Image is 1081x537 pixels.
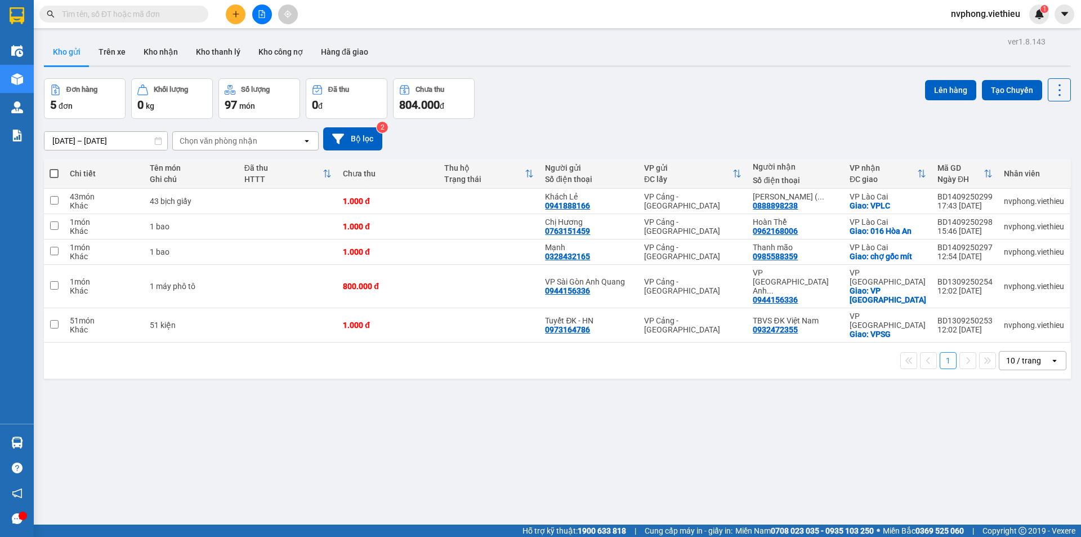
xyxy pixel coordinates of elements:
div: Khác [70,252,139,261]
span: Hỗ trợ kỹ thuật: [522,525,626,537]
span: | [972,525,974,537]
span: kg [146,101,154,110]
span: Cung cấp máy in - giấy in: [645,525,732,537]
div: VP Cảng - [GEOGRAPHIC_DATA] [644,218,741,236]
div: 10 / trang [1006,355,1041,366]
div: VP Lào Cai [850,218,926,227]
div: BD1409250299 [937,192,993,201]
div: Số lượng [241,86,270,94]
th: Toggle SortBy [239,159,338,189]
th: Toggle SortBy [439,159,540,189]
div: VP Cảng - [GEOGRAPHIC_DATA] [644,277,741,295]
img: logo-vxr [10,7,24,24]
div: Khác [70,325,139,334]
div: nvphong.viethieu [1004,247,1064,256]
div: VP [GEOGRAPHIC_DATA] [850,268,926,286]
th: Toggle SortBy [932,159,998,189]
div: nvphong.viethieu [1004,282,1064,291]
div: 0328432165 [545,252,590,261]
div: Thu hộ [444,163,525,172]
div: Chị Linh ( 0382299898) [753,192,838,201]
div: 0888898238 [753,201,798,210]
div: 0932472355 [753,325,798,334]
div: TBVS ĐK Việt Nam [753,316,838,325]
div: VP nhận [850,163,917,172]
button: Kho gửi [44,38,90,65]
div: 43 bịch giấy [150,197,233,206]
div: Trạng thái [444,175,525,184]
div: VP Lào Cai [850,243,926,252]
div: VP Cảng - [GEOGRAPHIC_DATA] [644,316,741,334]
img: icon-new-feature [1034,9,1044,19]
button: Trên xe [90,38,135,65]
svg: open [302,136,311,145]
div: HTTT [244,175,323,184]
span: aim [284,10,292,18]
span: đ [440,101,444,110]
img: warehouse-icon [11,101,23,113]
div: Khối lượng [154,86,188,94]
span: ... [818,192,824,201]
div: Chọn văn phòng nhận [180,135,257,147]
div: Ghi chú [150,175,233,184]
span: nvphong.viethieu [942,7,1029,21]
span: copyright [1019,527,1026,535]
button: aim [278,5,298,24]
div: Chưa thu [416,86,444,94]
svg: open [1050,356,1059,365]
div: VP Sài Gòn Anh Quang [545,277,633,286]
span: Miền Nam [735,525,874,537]
input: Tìm tên, số ĐT hoặc mã đơn [62,8,195,20]
div: Khác [70,227,139,236]
div: 17:43 [DATE] [937,201,993,210]
div: Mã GD [937,163,984,172]
div: BD1309250253 [937,316,993,325]
div: Chưa thu [343,169,433,178]
img: warehouse-icon [11,45,23,57]
div: 15:46 [DATE] [937,227,993,236]
button: Hàng đã giao [312,38,377,65]
span: 1 [1042,5,1046,13]
img: warehouse-icon [11,437,23,449]
button: Đơn hàng5đơn [44,78,126,119]
div: Người nhận [753,162,838,171]
button: plus [226,5,245,24]
div: nvphong.viethieu [1004,321,1064,330]
div: VP Sài Gòn Anh Quang [753,268,838,295]
button: Tạo Chuyến [982,80,1042,100]
div: Nhân viên [1004,169,1064,178]
button: file-add [252,5,272,24]
div: 0944156336 [545,286,590,295]
div: Người gửi [545,163,633,172]
div: Ngày ĐH [937,175,984,184]
div: ĐC lấy [644,175,732,184]
div: nvphong.viethieu [1004,197,1064,206]
span: ... [767,286,774,295]
div: 0763151459 [545,227,590,236]
div: Chi tiết [70,169,139,178]
strong: 0369 525 060 [915,526,964,535]
div: Giao: 016 Hòa An [850,227,926,236]
div: BD1409250298 [937,218,993,227]
div: Tuyết ĐK - HN [545,316,633,325]
div: Khác [70,201,139,210]
button: Kho thanh lý [187,38,249,65]
div: BD1309250254 [937,277,993,286]
div: VP gửi [644,163,732,172]
button: Lên hàng [925,80,976,100]
div: 0944156336 [753,295,798,304]
button: Kho nhận [135,38,187,65]
span: file-add [258,10,266,18]
span: 0 [137,98,144,112]
div: ver 1.8.143 [1008,35,1046,48]
div: Giao: VPSG [850,330,926,339]
button: Số lượng97món [218,78,300,119]
div: VP Lào Cai [850,192,926,201]
span: 804.000 [399,98,440,112]
div: VP Cảng - [GEOGRAPHIC_DATA] [644,192,741,210]
th: Toggle SortBy [638,159,747,189]
button: Kho công nợ [249,38,312,65]
div: 43 món [70,192,139,201]
button: 1 [940,352,957,369]
div: Số điện thoại [753,176,838,185]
